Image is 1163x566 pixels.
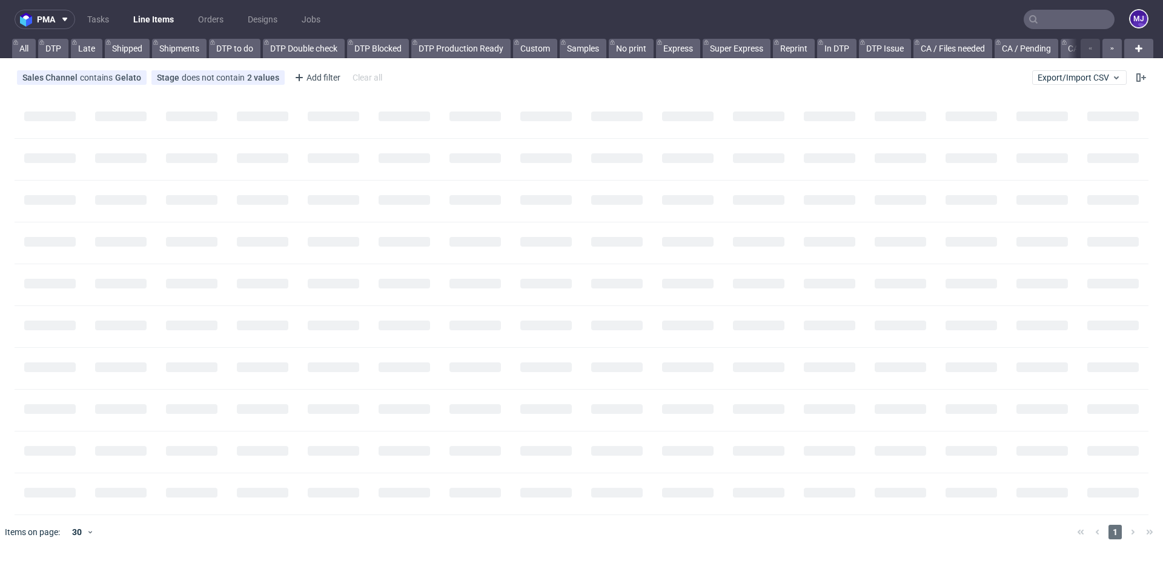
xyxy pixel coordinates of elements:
img: logo [20,13,37,27]
div: Clear all [350,69,385,86]
a: DTP Production Ready [411,39,511,58]
a: DTP Issue [859,39,911,58]
button: pma [15,10,75,29]
a: No print [609,39,654,58]
a: DTP Double check [263,39,345,58]
a: Late [71,39,102,58]
a: Line Items [126,10,181,29]
a: Designs [240,10,285,29]
span: Stage [157,73,182,82]
a: CA / Pending [995,39,1058,58]
span: does not contain [182,73,247,82]
a: DTP to do [209,39,260,58]
a: Jobs [294,10,328,29]
div: Add filter [290,68,343,87]
span: contains [80,73,115,82]
div: 2 values [247,73,279,82]
a: Shipments [152,39,207,58]
a: Orders [191,10,231,29]
span: Items on page: [5,526,60,538]
span: pma [37,15,55,24]
a: DTP Blocked [347,39,409,58]
a: All [12,39,36,58]
span: Export/Import CSV [1038,73,1121,82]
figcaption: MJ [1130,10,1147,27]
a: Tasks [80,10,116,29]
div: 30 [65,524,87,541]
a: DTP [38,39,68,58]
a: Custom [513,39,557,58]
a: Reprint [773,39,815,58]
a: Shipped [105,39,150,58]
span: 1 [1108,525,1122,539]
span: Sales Channel [22,73,80,82]
a: CA / Rejected [1061,39,1125,58]
div: Gelato [115,73,141,82]
a: Express [656,39,700,58]
a: In DTP [817,39,857,58]
button: Export/Import CSV [1032,70,1127,85]
a: Samples [560,39,606,58]
a: Super Express [703,39,770,58]
a: CA / Files needed [913,39,992,58]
